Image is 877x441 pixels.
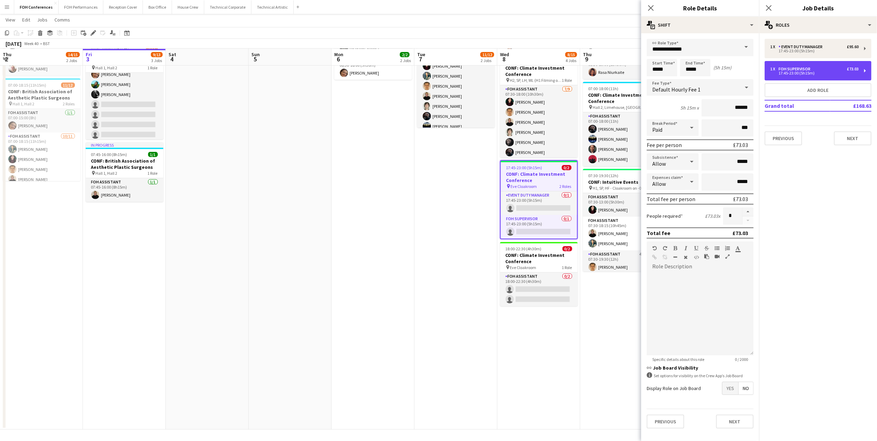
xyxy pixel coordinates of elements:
[652,126,662,133] span: Paid
[739,382,753,395] span: No
[251,51,260,58] span: Sun
[694,245,699,251] button: Underline
[733,196,748,202] div: £73.03
[683,245,688,251] button: Italic
[63,101,75,106] span: 2 Roles
[588,86,619,91] span: 07:00-18:00 (11h)
[417,51,425,58] span: Tue
[500,242,578,306] div: 18:00-22:30 (4h30m)0/2CONF: Climate Investment Conference Eve Cloakroom1 RoleFOH Assistant0/218:0...
[52,15,73,24] a: Comms
[416,55,425,63] span: 7
[250,55,260,63] span: 5
[499,55,509,63] span: 8
[729,357,754,362] span: 0 / 2000
[770,44,779,49] div: 1 x
[3,132,80,257] app-card-role: FOH Assistant10/1107:00-18:15 (11h15m)[PERSON_NAME][PERSON_NAME][PERSON_NAME][PERSON_NAME]
[506,246,542,251] span: 18:00-22:30 (4h30m)
[647,357,710,362] span: Specific details about this role
[715,245,720,251] button: Unordered List
[683,254,688,260] button: Clear Formatting
[3,51,11,58] span: Thu
[715,254,720,259] button: Insert video
[713,64,731,71] div: (5h 15m)
[3,78,80,181] app-job-card: 07:00-18:15 (11h15m)11/12CONF: British Association of Aesthetic Plastic Surgeons Hall 1, Hall 22 ...
[583,51,592,58] span: Thu
[500,273,578,306] app-card-role: FOH Assistant0/218:00-22:30 (4h30m)
[673,254,678,260] button: Horizontal Line
[148,65,158,70] span: 1 Role
[500,160,578,239] app-job-card: 17:45-23:00 (5h15m)0/2CONF: Climate Investment Conference Eve Cloakroom2 RolesEvent Duty Manager0...
[583,55,661,79] app-card-role: Event Duty Manager1/105:30-19:00 (13h30m)Rasa Niurkaite
[694,254,699,260] button: HTML Code
[647,372,754,379] div: Set options for visibility on the Crew App’s Job Board
[333,55,343,63] span: 6
[334,51,343,58] span: Mon
[704,245,709,251] button: Strikethrough
[86,37,163,139] div: In progress07:45-18:00 (10h15m)7/11CONF: British Association of Aesthetic Plastic Surgeons Hall 1...
[583,193,661,217] app-card-role: FOH Assistant1/107:30-13:00 (5h30m)[PERSON_NAME]
[23,41,40,46] span: Week 40
[251,0,294,14] button: Technical Artistic
[733,141,748,148] div: £73.03
[3,15,18,24] a: View
[500,85,578,189] app-card-role: FOH Assistant7/907:30-18:00 (10h30m)[PERSON_NAME][PERSON_NAME][PERSON_NAME][PERSON_NAME][PERSON_N...
[583,82,661,166] app-job-card: 07:00-18:00 (11h)4/4CONF: Climate Investment Conference Hall 2, Limehouse, [GEOGRAPHIC_DATA]1 Rol...
[500,55,578,157] app-job-card: 07:30-18:00 (10h30m)7/9CONF: Climate Investment Conference H2, SP, LH, WL (H1 Filming only)1 Role...
[566,58,577,63] div: 4 Jobs
[725,245,730,251] button: Ordered List
[588,173,619,178] span: 07:30-19:30 (12h)
[562,246,572,251] span: 0/2
[647,385,701,391] label: Display Role on Job Board
[759,3,877,12] h3: Job Details
[652,245,657,251] button: Undo
[705,213,720,219] div: £73.03 x
[834,131,871,145] button: Next
[400,52,410,57] span: 2/2
[641,3,759,12] h3: Role Details
[500,51,509,58] span: Wed
[59,0,103,14] button: FOH Performances
[86,51,92,58] span: Fri
[500,65,578,77] h3: CONF: Climate Investment Conference
[562,165,571,170] span: 0/2
[560,184,571,189] span: 2 Roles
[641,17,759,33] div: Shift
[86,142,163,148] div: In progress
[583,169,661,271] app-job-card: 07:30-19:30 (12h)8/12CONF: Intuitive Events H1, SP, HF - Cloakroom on -03 RolesFOH Assistant1/107...
[510,265,536,270] span: Eve Cloakroom
[652,180,666,187] span: Allow
[663,245,668,251] button: Redo
[8,83,46,88] span: 07:00-18:15 (11h15m)
[583,250,661,354] app-card-role: FOH Assistant4A5/907:30-19:30 (12h)[PERSON_NAME]
[86,142,163,202] app-job-card: In progress07:45-16:00 (8h15m)1/1CONF: British Association of Aesthetic Plastic Surgeons Hall 1, ...
[334,56,412,80] app-card-role: FOH Supervisor1/108:30-18:00 (9h30m)[PERSON_NAME]
[647,415,684,429] button: Previous
[481,58,494,63] div: 2 Jobs
[3,109,80,132] app-card-role: FOH Assistant1/107:00-15:00 (8h)[PERSON_NAME]
[480,52,494,57] span: 11/12
[593,105,645,110] span: Hall 2, Limehouse, [GEOGRAPHIC_DATA]
[647,196,695,202] div: Total fee per person
[562,265,572,270] span: 1 Role
[3,88,80,101] h3: CONF: British Association of Aesthetic Plastic Surgeons
[6,17,15,23] span: View
[14,0,59,14] button: FOH Conferences
[169,51,176,58] span: Sat
[765,100,830,111] td: Grand total
[562,78,572,83] span: 1 Role
[732,230,748,236] div: £73.03
[417,49,495,173] app-card-role: FOH Assistant10/1108:00-19:30 (11h30m)[PERSON_NAME][PERSON_NAME][PERSON_NAME][PERSON_NAME][PERSON...
[6,40,22,47] div: [DATE]
[716,415,754,429] button: Next
[13,101,35,106] span: Hall 1, Hall 2
[19,15,33,24] a: Edit
[673,245,678,251] button: Bold
[583,179,661,185] h3: CONF: Intuitive Events
[583,92,661,104] h3: CONF: Climate Investment Conference
[583,112,661,166] app-card-role: FOH Assistant4/407:00-18:00 (11h)[PERSON_NAME][PERSON_NAME][PERSON_NAME][PERSON_NAME]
